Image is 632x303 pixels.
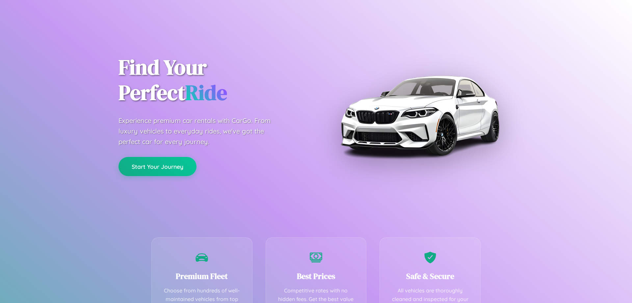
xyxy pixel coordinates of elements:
[276,271,356,282] h3: Best Prices
[185,78,227,107] span: Ride
[118,115,283,147] p: Experience premium car rentals with CarGo. From luxury vehicles to everyday rides, we've got the ...
[337,33,502,198] img: Premium BMW car rental vehicle
[390,271,470,282] h3: Safe & Secure
[162,271,242,282] h3: Premium Fleet
[118,55,306,106] h1: Find Your Perfect
[118,157,197,176] button: Start Your Journey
